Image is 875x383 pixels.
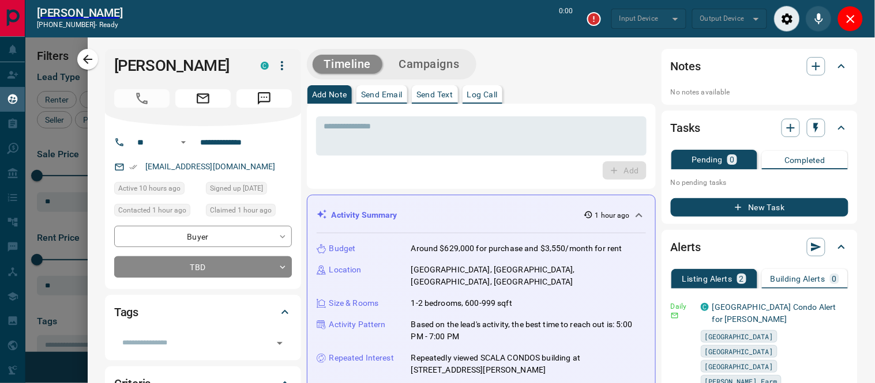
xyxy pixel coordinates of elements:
[832,275,837,283] p: 0
[210,183,263,194] span: Signed up [DATE]
[361,90,403,98] p: Send Email
[411,352,646,376] p: Repeatedly viewed SCALA CONDOS building at [STREET_ADDRESS][PERSON_NAME]
[671,114,848,142] div: Tasks
[261,62,269,70] div: condos.ca
[705,331,773,342] span: [GEOGRAPHIC_DATA]
[595,210,630,221] p: 1 hour ago
[730,156,734,164] p: 0
[114,226,292,247] div: Buyer
[411,264,646,288] p: [GEOGRAPHIC_DATA], [GEOGRAPHIC_DATA], [GEOGRAPHIC_DATA], [GEOGRAPHIC_DATA]
[329,264,362,276] p: Location
[682,275,733,283] p: Listing Alerts
[114,256,292,278] div: TBD
[806,6,832,32] div: Mute
[411,318,646,343] p: Based on the lead's activity, the best time to reach out is: 5:00 PM - 7:00 PM
[692,156,723,164] p: Pending
[175,89,231,108] span: Email
[114,56,243,75] h1: [PERSON_NAME]
[114,303,138,321] h2: Tags
[114,89,170,108] span: Call
[313,55,383,74] button: Timeline
[416,90,453,98] p: Send Text
[701,303,709,311] div: condos.ca
[671,57,701,75] h2: Notes
[411,297,512,309] p: 1-2 bedrooms, 600-999 sqft
[236,89,292,108] span: Message
[37,6,123,20] h2: [PERSON_NAME]
[411,242,622,255] p: Around $629,000 for purchase and $3,550/month for rent
[671,174,848,191] p: No pending tasks
[176,135,190,149] button: Open
[37,20,123,30] p: [PHONE_NUMBER] -
[467,90,498,98] p: Log Call
[206,182,292,198] div: Thu Dec 09 2021
[774,6,800,32] div: Audio Settings
[114,298,292,326] div: Tags
[671,233,848,261] div: Alerts
[332,209,397,221] p: Activity Summary
[114,182,200,198] div: Mon Oct 13 2025
[671,301,694,312] p: Daily
[705,346,773,357] span: [GEOGRAPHIC_DATA]
[771,275,825,283] p: Building Alerts
[114,204,200,220] div: Tue Oct 14 2025
[705,361,773,372] span: [GEOGRAPHIC_DATA]
[387,55,471,74] button: Campaigns
[329,297,379,309] p: Size & Rooms
[118,183,181,194] span: Active 10 hours ago
[118,204,186,216] span: Contacted 1 hour ago
[129,163,137,171] svg: Email Verified
[206,204,292,220] div: Tue Oct 14 2025
[99,21,119,29] span: ready
[210,204,272,216] span: Claimed 1 hour ago
[671,52,848,80] div: Notes
[559,6,573,32] p: 0:00
[312,90,347,98] p: Add Note
[712,302,836,324] a: [GEOGRAPHIC_DATA] Condo Alert for [PERSON_NAME]
[671,198,848,217] button: New Task
[671,119,700,137] h2: Tasks
[784,156,825,164] p: Completed
[671,87,848,97] p: No notes available
[671,312,679,320] svg: Email
[329,352,394,364] p: Repeated Interest
[739,275,744,283] p: 2
[145,162,276,171] a: [EMAIL_ADDRESS][DOMAIN_NAME]
[329,318,386,331] p: Activity Pattern
[272,335,288,351] button: Open
[317,204,646,226] div: Activity Summary1 hour ago
[838,6,863,32] div: Close
[671,238,701,256] h2: Alerts
[329,242,356,255] p: Budget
